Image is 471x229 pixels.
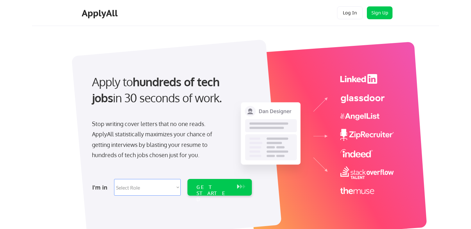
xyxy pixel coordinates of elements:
button: Log In [337,6,363,19]
div: Apply to in 30 seconds of work. [92,74,249,106]
div: ApplyAll [82,8,120,19]
div: I'm in [92,182,110,192]
div: Stop writing cover letters that no one reads. ApplyAll statistically maximizes your chance of get... [92,119,224,160]
button: Sign Up [367,6,392,19]
div: GET STARTED [196,184,231,203]
strong: hundreds of tech jobs [92,74,222,105]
